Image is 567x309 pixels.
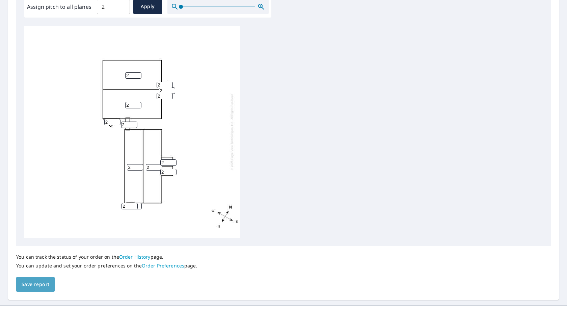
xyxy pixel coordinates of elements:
p: You can update and set your order preferences on the page. [16,263,197,269]
label: Assign pitch to all planes [27,3,91,11]
span: Apply [139,2,157,11]
span: Save report [22,280,49,289]
a: Order History [119,254,151,260]
p: You can track the status of your order on the page. [16,254,197,260]
a: Order Preferences [142,262,184,269]
button: Save report [16,277,55,292]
